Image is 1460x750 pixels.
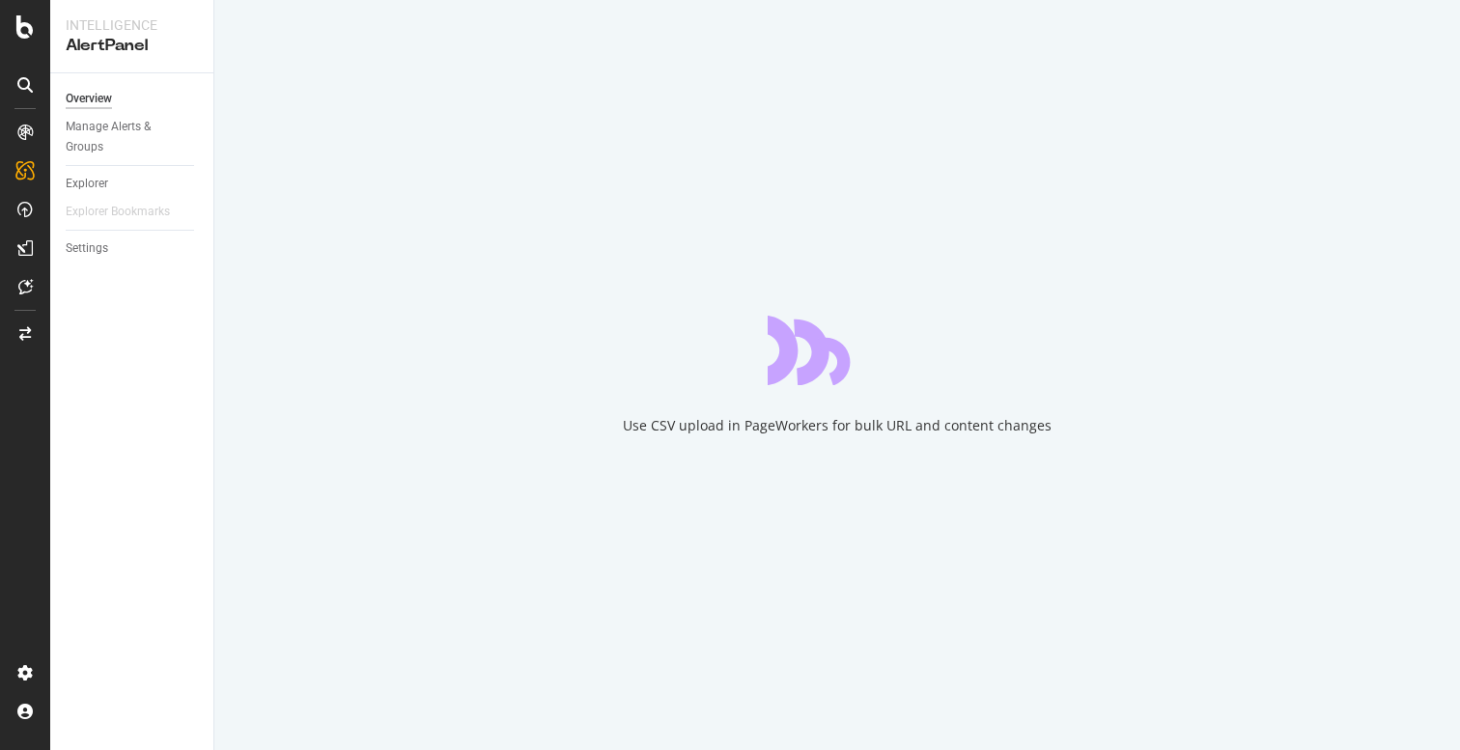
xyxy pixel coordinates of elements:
div: Explorer [66,174,108,194]
div: Use CSV upload in PageWorkers for bulk URL and content changes [623,416,1052,435]
div: Overview [66,89,112,109]
a: Settings [66,238,200,259]
a: Explorer Bookmarks [66,202,189,222]
div: AlertPanel [66,35,198,57]
a: Manage Alerts & Groups [66,117,200,157]
div: animation [768,316,907,385]
div: Manage Alerts & Groups [66,117,182,157]
a: Explorer [66,174,200,194]
div: Settings [66,238,108,259]
div: Explorer Bookmarks [66,202,170,222]
div: Intelligence [66,15,198,35]
a: Overview [66,89,200,109]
